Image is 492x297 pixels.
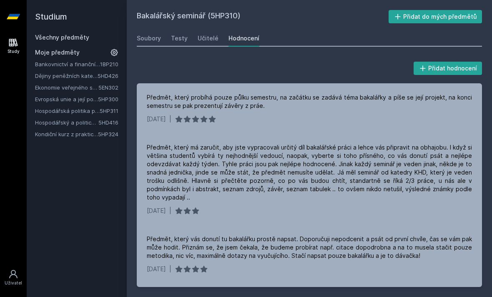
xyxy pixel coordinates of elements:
[137,10,389,23] h2: Bakalářský seminář (5HP310)
[35,95,98,103] a: Evropská unie a její politiky
[2,265,25,290] a: Uživatel
[100,61,118,67] a: 1BP210
[98,119,118,126] a: 5HD416
[35,72,98,80] a: Dějiny peněžních kategorií a institucí
[2,33,25,59] a: Study
[98,96,118,102] a: 5HP300
[35,118,98,127] a: Hospodářský a politický vývoj Evropy ve 20.století
[169,207,171,215] div: |
[5,280,22,286] div: Uživatel
[98,72,118,79] a: 5HD426
[100,107,118,114] a: 5HP311
[228,34,259,42] div: Hodnocení
[389,10,482,23] button: Přidat do mých předmětů
[169,265,171,273] div: |
[147,143,472,202] div: Předmět, který má zaručit, aby jste vypracovali určitý díl bakalářské práci a lehce vás připravit...
[147,265,166,273] div: [DATE]
[414,62,482,75] button: Přidat hodnocení
[137,30,161,47] a: Soubory
[98,131,118,137] a: 5HP324
[198,30,218,47] a: Učitelé
[35,107,100,115] a: Hospodářská politika pro země bohaté na přírodní zdroje
[147,207,166,215] div: [DATE]
[169,115,171,123] div: |
[35,130,98,138] a: Kondiční kurz z praktické hospodářské politiky
[35,48,80,57] span: Moje předměty
[35,83,98,92] a: Ekonomie veřejného sektoru
[147,235,472,260] div: Předmět, který vás donutí tu bakalářku prostě napsat. Doporučuji nepodcenit a psát od první chvíl...
[35,34,89,41] a: Všechny předměty
[98,84,118,91] a: 5EN302
[228,30,259,47] a: Hodnocení
[171,30,188,47] a: Testy
[147,115,166,123] div: [DATE]
[147,93,472,110] div: Předmět, který probíhá pouze půlku semestru, na začátku se zadává téma bakalářky a píše se její p...
[137,34,161,42] div: Soubory
[171,34,188,42] div: Testy
[8,48,20,55] div: Study
[198,34,218,42] div: Učitelé
[35,60,100,68] a: Bankovnictví a finanční instituce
